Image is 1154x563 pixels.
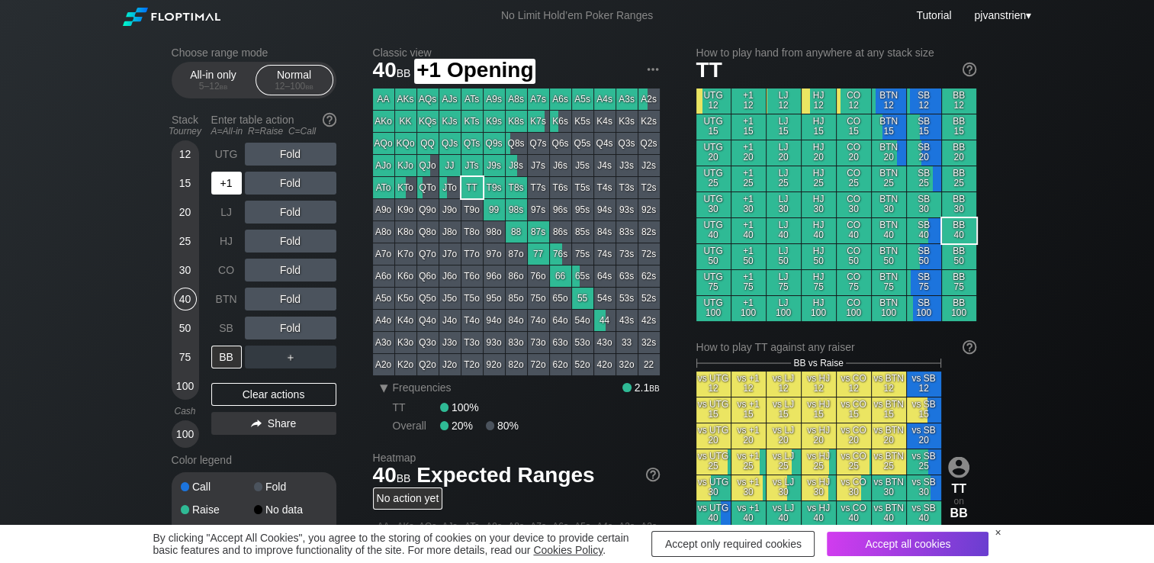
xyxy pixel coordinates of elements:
[942,244,976,269] div: BB 50
[837,114,871,140] div: CO 15
[373,243,394,265] div: A7o
[594,88,616,110] div: A4s
[251,420,262,428] img: share.864f2f62.svg
[837,88,871,114] div: CO 12
[907,114,941,140] div: SB 15
[942,88,976,114] div: BB 12
[616,265,638,287] div: 63s
[172,47,336,59] h2: Choose range mode
[916,9,951,21] a: Tutorial
[528,177,549,198] div: T7s
[373,265,394,287] div: A6o
[638,133,660,154] div: Q2s
[395,310,416,331] div: K4o
[616,133,638,154] div: Q3s
[942,140,976,166] div: BB 20
[638,221,660,243] div: 82s
[961,339,978,355] img: help.32db89a4.svg
[731,140,766,166] div: +1 20
[245,143,336,166] div: Fold
[506,88,527,110] div: A8s
[638,243,660,265] div: 72s
[594,111,616,132] div: K4s
[872,218,906,243] div: BTN 40
[638,199,660,220] div: 92s
[837,270,871,295] div: CO 75
[245,201,336,224] div: Fold
[616,88,638,110] div: A3s
[506,243,527,265] div: 87o
[484,155,505,176] div: J9s
[417,111,439,132] div: KQs
[439,221,461,243] div: J8o
[616,155,638,176] div: J3s
[461,354,483,375] div: T2o
[484,243,505,265] div: 97o
[174,230,197,253] div: 25
[731,166,766,191] div: +1 25
[961,61,978,78] img: help.32db89a4.svg
[948,456,969,478] img: icon-avatar.b40e07d9.svg
[942,296,976,321] div: BB 100
[254,504,327,515] div: No data
[373,199,394,220] div: A9o
[572,111,593,132] div: K5s
[696,140,731,166] div: UTG 20
[550,133,571,154] div: Q6s
[696,244,731,269] div: UTG 50
[174,375,197,397] div: 100
[528,221,549,243] div: 87s
[211,230,242,253] div: HJ
[767,166,801,191] div: LJ 25
[395,199,416,220] div: K9o
[166,108,205,143] div: Stack
[837,296,871,321] div: CO 100
[907,88,941,114] div: SB 12
[417,243,439,265] div: Q7o
[572,133,593,154] div: Q5s
[245,259,336,281] div: Fold
[550,265,571,287] div: 66
[174,317,197,339] div: 50
[550,111,571,132] div: K6s
[123,8,220,26] img: Floptimal logo
[974,9,1026,21] span: pjvanstrien
[638,177,660,198] div: T2s
[245,172,336,195] div: Fold
[837,166,871,191] div: CO 25
[220,81,228,92] span: bb
[484,133,505,154] div: Q9s
[461,288,483,309] div: T5o
[767,140,801,166] div: LJ 20
[373,177,394,198] div: ATo
[907,296,941,321] div: SB 100
[395,177,416,198] div: KTo
[395,243,416,265] div: K7o
[484,332,505,353] div: 93o
[461,155,483,176] div: JTs
[550,88,571,110] div: A6s
[461,111,483,132] div: KTs
[461,221,483,243] div: T8o
[970,7,1033,24] div: ▾
[439,155,461,176] div: JJ
[439,177,461,198] div: JTo
[802,244,836,269] div: HJ 50
[616,332,638,353] div: 33
[174,423,197,446] div: 100
[802,296,836,321] div: HJ 100
[395,265,416,287] div: K6o
[616,243,638,265] div: 73s
[528,354,549,375] div: 72o
[645,61,661,78] img: ellipsis.fd386fe8.svg
[594,221,616,243] div: 84s
[178,66,249,95] div: All-in only
[506,288,527,309] div: 85o
[395,332,416,353] div: K3o
[211,143,242,166] div: UTG
[528,88,549,110] div: A7s
[942,192,976,217] div: BB 30
[417,88,439,110] div: AQs
[484,354,505,375] div: 92o
[484,288,505,309] div: 95o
